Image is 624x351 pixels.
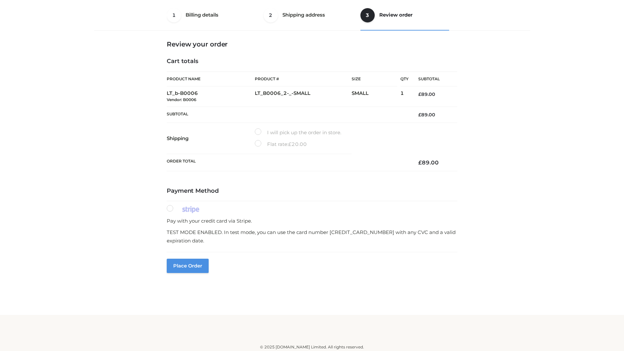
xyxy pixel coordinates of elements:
label: Flat rate: [255,140,307,149]
span: £ [418,159,422,166]
h4: Cart totals [167,58,457,65]
th: Size [352,72,397,86]
span: £ [288,141,292,147]
p: TEST MODE ENABLED. In test mode, you can use the card number [CREDIT_CARD_NUMBER] with any CVC an... [167,228,457,245]
th: Qty [400,71,409,86]
small: Vendor: B0006 [167,97,196,102]
th: Shipping [167,123,255,154]
th: Product Name [167,71,255,86]
th: Subtotal [409,72,457,86]
button: Place order [167,259,209,273]
label: I will pick up the order in store. [255,128,341,137]
bdi: 89.00 [418,91,435,97]
td: SMALL [352,86,400,107]
th: Subtotal [167,107,409,123]
div: © 2025 [DOMAIN_NAME] Limited. All rights reserved. [97,344,527,350]
span: £ [418,112,421,118]
td: LT_b-B0006 [167,86,255,107]
bdi: 89.00 [418,112,435,118]
bdi: 20.00 [288,141,307,147]
th: Product # [255,71,352,86]
td: 1 [400,86,409,107]
th: Order Total [167,154,409,171]
bdi: 89.00 [418,159,439,166]
p: Pay with your credit card via Stripe. [167,217,457,225]
td: LT_B0006_2-_-SMALL [255,86,352,107]
h3: Review your order [167,40,457,48]
h4: Payment Method [167,188,457,195]
span: £ [418,91,421,97]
